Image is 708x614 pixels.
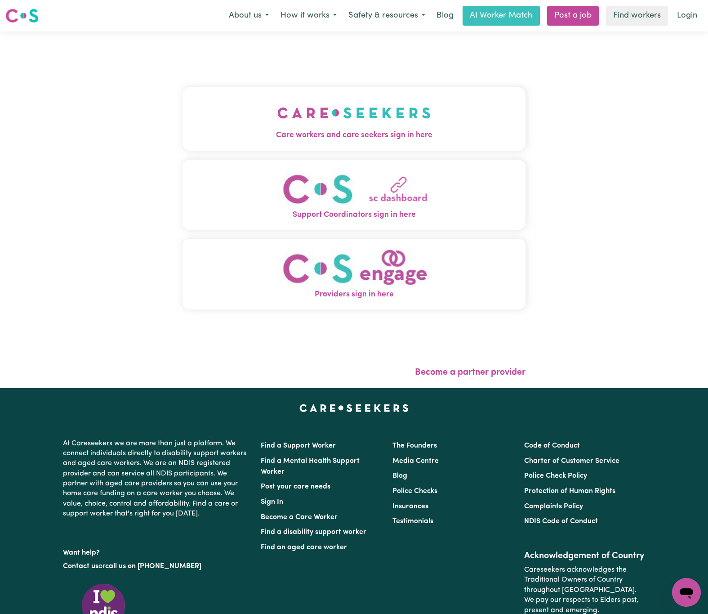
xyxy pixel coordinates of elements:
button: Care workers and care seekers sign in here [183,87,526,150]
iframe: Button to launch messaging window [672,578,701,607]
a: Police Check Policy [524,472,587,480]
a: The Founders [392,442,437,449]
a: Testimonials [392,518,433,525]
span: Support Coordinators sign in here [183,209,526,221]
button: Support Coordinators sign in here [183,160,526,230]
a: Become a partner provider [415,368,525,377]
p: or [63,558,250,575]
a: Login [672,6,703,26]
a: Charter of Customer Service [524,457,619,465]
a: Code of Conduct [524,442,580,449]
button: How it works [275,6,343,25]
a: Blog [431,6,459,26]
a: Contact us [63,563,98,570]
a: Blog [392,472,407,480]
a: Careseekers home page [299,404,409,412]
a: Post a job [547,6,599,26]
a: Protection of Human Rights [524,488,615,495]
a: Police Checks [392,488,437,495]
a: Find an aged care worker [261,544,347,551]
a: Find a Mental Health Support Worker [261,457,360,475]
a: Post your care needs [261,483,330,490]
a: Sign In [261,498,283,506]
span: Care workers and care seekers sign in here [183,130,526,141]
a: NDIS Code of Conduct [524,518,598,525]
a: Media Centre [392,457,439,465]
a: Insurances [392,503,428,510]
a: Find workers [606,6,668,26]
button: Providers sign in here [183,239,526,309]
button: Safety & resources [343,6,431,25]
a: AI Worker Match [463,6,540,26]
a: Find a Support Worker [261,442,336,449]
p: At Careseekers we are more than just a platform. We connect individuals directly to disability su... [63,435,250,523]
p: Want help? [63,544,250,558]
h2: Acknowledgement of Country [524,551,645,561]
a: Complaints Policy [524,503,583,510]
a: Become a Care Worker [261,514,338,521]
a: Careseekers logo [5,5,39,26]
span: Providers sign in here [183,289,526,300]
a: call us on [PHONE_NUMBER] [105,563,201,570]
button: About us [223,6,275,25]
img: Careseekers logo [5,8,39,24]
a: Find a disability support worker [261,529,366,536]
